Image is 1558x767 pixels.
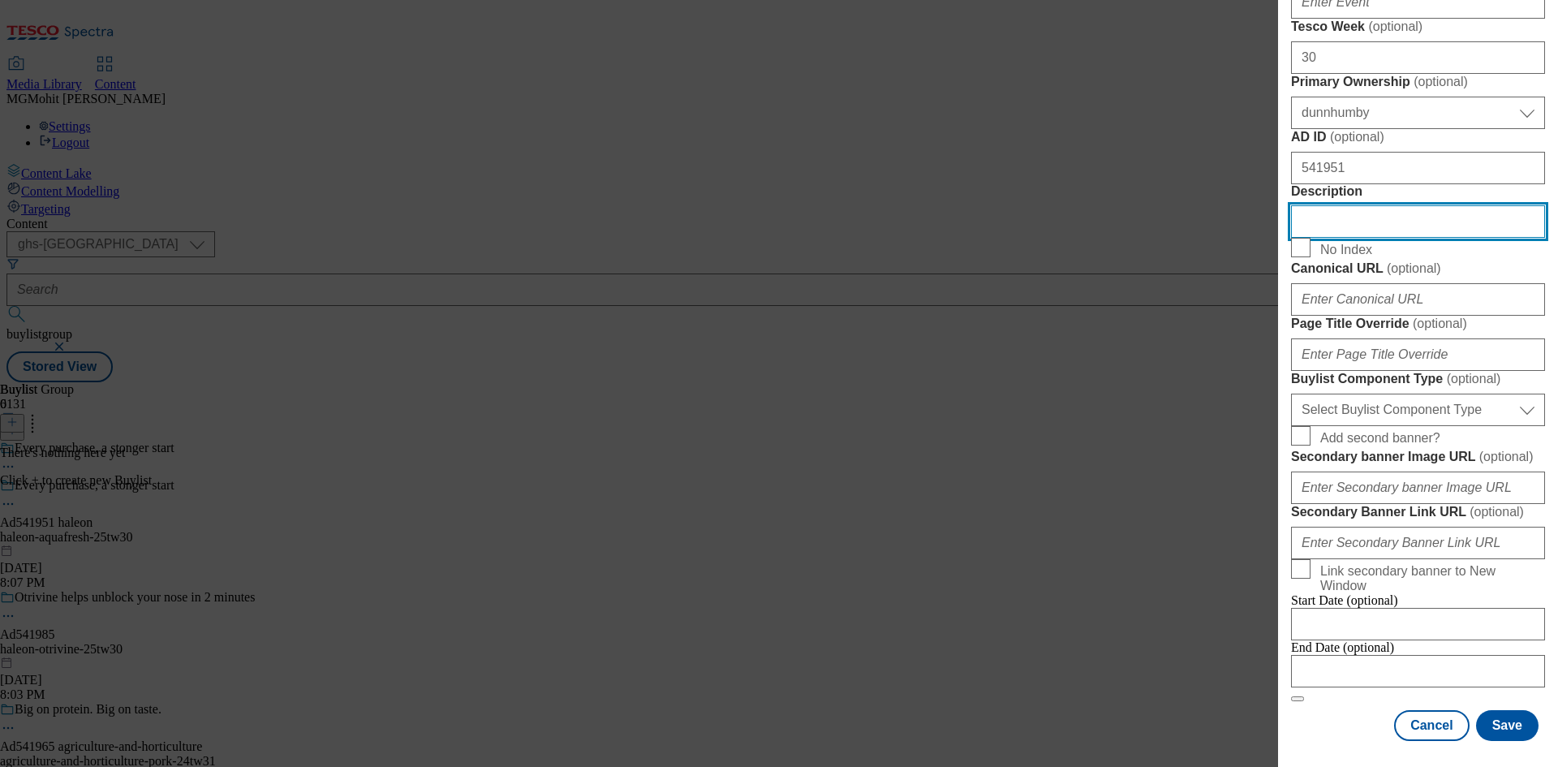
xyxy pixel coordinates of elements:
[1291,640,1394,654] span: End Date (optional)
[1291,472,1545,504] input: Enter Secondary banner Image URL
[1291,608,1545,640] input: Enter Date
[1291,504,1545,520] label: Secondary Banner Link URL
[1291,19,1545,35] label: Tesco Week
[1291,74,1545,90] label: Primary Ownership
[1479,450,1534,463] span: ( optional )
[1291,371,1545,387] label: Buylist Component Type
[1387,261,1441,275] span: ( optional )
[1447,372,1501,386] span: ( optional )
[1413,317,1467,330] span: ( optional )
[1330,130,1384,144] span: ( optional )
[1470,505,1524,519] span: ( optional )
[1291,449,1545,465] label: Secondary banner Image URL
[1414,75,1468,88] span: ( optional )
[1291,316,1545,332] label: Page Title Override
[1291,593,1398,607] span: Start Date (optional)
[1291,152,1545,184] input: Enter AD ID
[1291,261,1545,277] label: Canonical URL
[1291,205,1545,238] input: Enter Description
[1368,19,1422,33] span: ( optional )
[1476,710,1539,741] button: Save
[1291,338,1545,371] input: Enter Page Title Override
[1320,243,1372,257] span: No Index
[1320,431,1440,446] span: Add second banner?
[1291,41,1545,74] input: Enter Tesco Week
[1291,527,1545,559] input: Enter Secondary Banner Link URL
[1394,710,1469,741] button: Cancel
[1320,564,1539,593] span: Link secondary banner to New Window
[1291,283,1545,316] input: Enter Canonical URL
[1291,655,1545,687] input: Enter Date
[1291,184,1545,199] label: Description
[1291,129,1545,145] label: AD ID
